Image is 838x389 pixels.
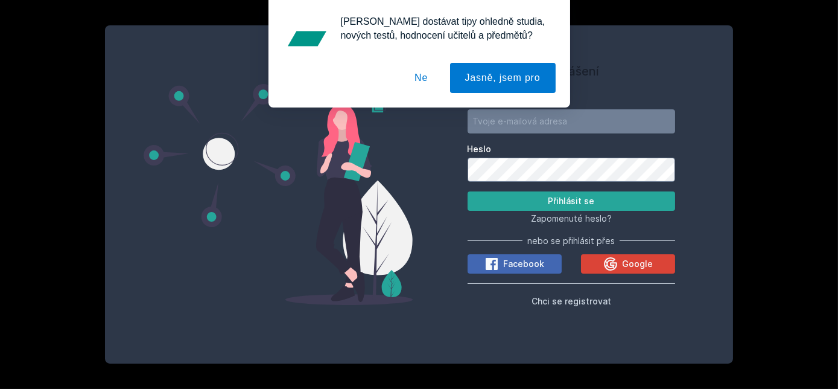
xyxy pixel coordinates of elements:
[468,109,676,133] input: Tvoje e-mailová adresa
[532,294,611,308] button: Chci se registrovat
[450,63,556,93] button: Jasně, jsem pro
[531,213,612,223] span: Zapomenuté heslo?
[468,191,676,211] button: Přihlásit se
[399,63,443,93] button: Ne
[503,258,544,270] span: Facebook
[527,235,615,247] span: nebo se přihlásit přes
[532,296,611,306] span: Chci se registrovat
[283,14,331,63] img: notification icon
[581,254,675,274] button: Google
[622,258,653,270] span: Google
[468,143,676,155] label: Heslo
[468,254,562,274] button: Facebook
[331,14,556,42] div: [PERSON_NAME] dostávat tipy ohledně studia, nových testů, hodnocení učitelů a předmětů?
